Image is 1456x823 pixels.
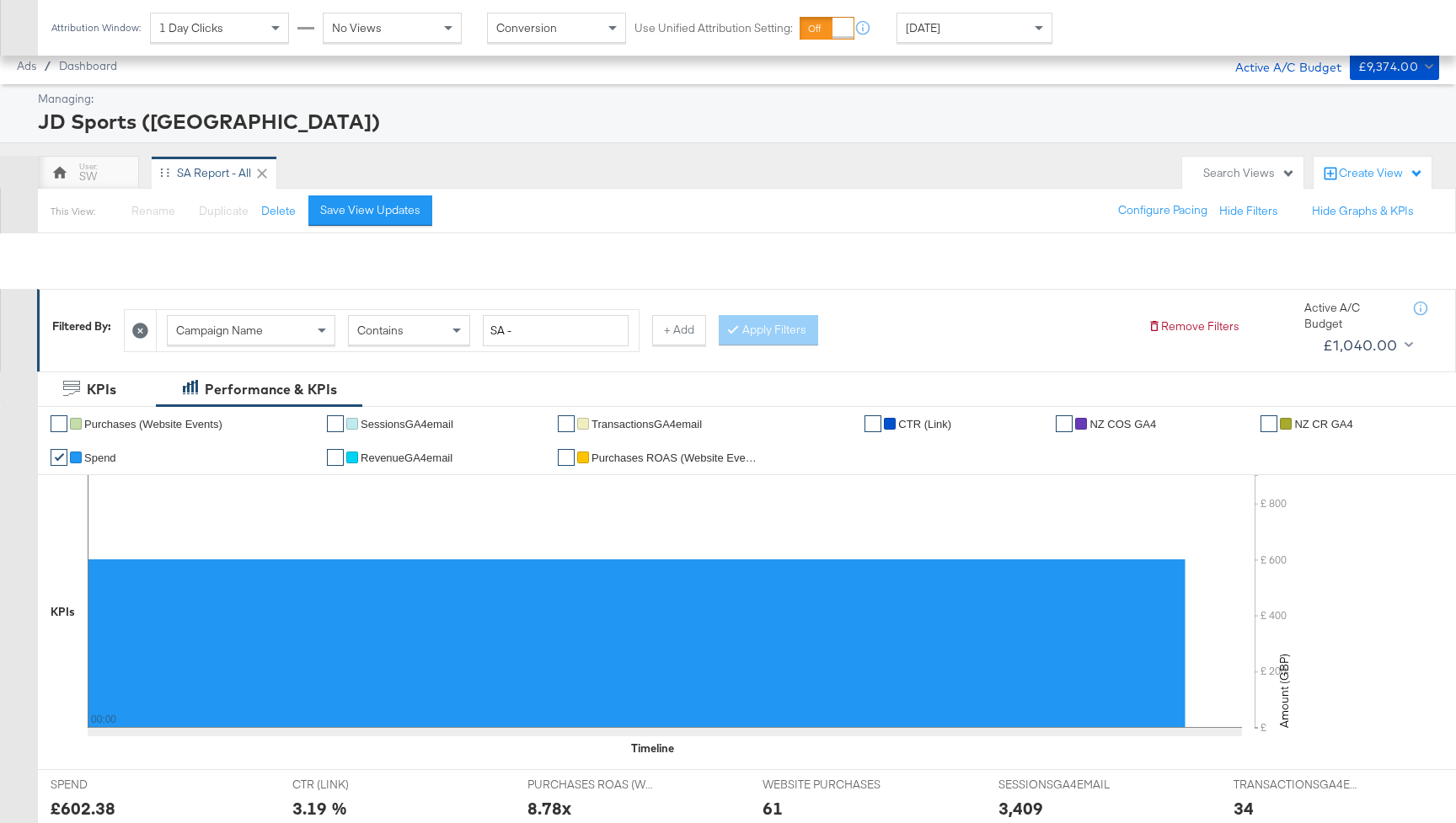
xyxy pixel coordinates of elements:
span: CTR (Link) [898,418,951,430]
button: £1,040.00 [1316,332,1416,359]
button: Delete [261,203,296,219]
button: Remove Filters [1148,318,1239,334]
div: 8.78x [527,796,571,820]
div: This View: [51,205,95,218]
span: Duplicate [199,203,249,218]
div: Active A/C Budget [1304,300,1397,331]
span: TRANSACTIONSGA4EMAIL [1234,777,1360,793]
span: RevenueGA4email [361,452,452,464]
span: CTR (LINK) [292,777,419,793]
span: [DATE] [906,20,940,35]
a: ✔ [558,415,575,432]
div: Search Views [1203,165,1295,181]
div: Performance & KPIs [205,380,337,399]
span: Ads [17,59,36,72]
div: 3.19 % [292,796,347,820]
div: 34 [1234,796,1254,820]
div: Drag to reorder tab [160,168,169,177]
div: £602.38 [51,796,115,820]
button: £9,374.00 [1350,53,1439,80]
text: Amount (GBP) [1277,654,1292,728]
span: Campaign Name [176,323,263,338]
span: Purchases ROAS (Website Events) [591,452,760,464]
span: Spend [84,452,116,464]
a: ✔ [327,415,344,432]
span: 1 Day Clicks [159,20,223,35]
span: NZ COS GA4 [1089,418,1156,430]
label: Use Unified Attribution Setting: [634,20,793,36]
span: / [36,59,59,72]
span: WEBSITE PURCHASES [763,777,889,793]
span: TransactionsGA4email [591,418,702,430]
button: + Add [652,315,706,345]
a: ✔ [327,449,344,466]
div: 61 [763,796,783,820]
a: ✔ [864,415,881,432]
button: Configure Pacing [1106,195,1219,226]
span: PURCHASES ROAS (WEBSITE EVENTS) [527,777,654,793]
a: ✔ [558,449,575,466]
span: Purchases (Website Events) [84,418,222,430]
button: Hide Filters [1219,203,1278,219]
div: SW [79,168,97,184]
div: Timeline [631,740,674,756]
span: No Views [332,20,382,35]
a: ✔ [1261,415,1277,432]
div: KPIs [87,380,116,399]
div: £1,040.00 [1323,333,1398,358]
span: SessionsGA4email [361,418,453,430]
span: Rename [131,203,175,218]
input: Enter a search term [483,315,629,346]
div: KPIs [51,604,75,620]
div: SA Report - All [177,165,251,181]
div: Attribution Window: [51,22,142,34]
span: NZ CR GA4 [1294,418,1352,430]
button: Hide Graphs & KPIs [1312,203,1414,219]
div: Active A/C Budget [1218,53,1341,78]
a: ✔ [1056,415,1073,432]
span: Conversion [496,20,557,35]
span: SPEND [51,777,177,793]
div: £9,374.00 [1358,56,1419,77]
div: Filtered By: [52,318,111,334]
div: JD Sports ([GEOGRAPHIC_DATA]) [38,107,1435,136]
button: Save View Updates [308,195,432,226]
div: Create View [1339,165,1423,182]
a: Dashboard [59,59,117,72]
div: 3,409 [998,796,1043,820]
span: Contains [357,323,404,338]
div: Managing: [38,91,1435,107]
div: Save View Updates [320,202,420,218]
a: ✔ [51,449,67,466]
span: SESSIONSGA4EMAIL [998,777,1125,793]
a: ✔ [51,415,67,432]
